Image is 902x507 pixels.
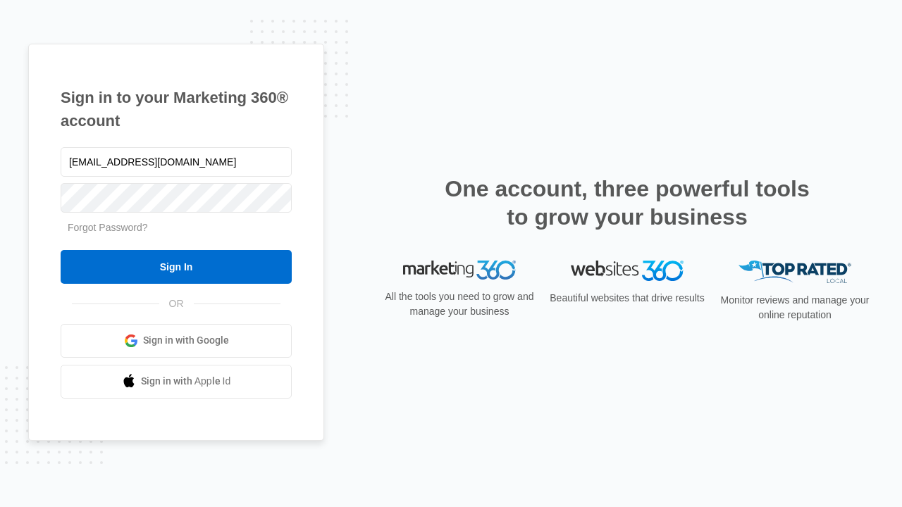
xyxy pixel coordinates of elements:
[159,296,194,311] span: OR
[739,261,851,284] img: Top Rated Local
[143,333,229,348] span: Sign in with Google
[61,86,292,132] h1: Sign in to your Marketing 360® account
[548,291,706,306] p: Beautiful websites that drive results
[440,175,814,231] h2: One account, three powerful tools to grow your business
[61,324,292,358] a: Sign in with Google
[61,147,292,177] input: Email
[61,250,292,284] input: Sign In
[381,289,538,319] p: All the tools you need to grow and manage your business
[571,261,684,281] img: Websites 360
[403,261,516,280] img: Marketing 360
[141,374,231,389] span: Sign in with Apple Id
[61,365,292,399] a: Sign in with Apple Id
[716,293,874,323] p: Monitor reviews and manage your online reputation
[68,222,148,233] a: Forgot Password?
